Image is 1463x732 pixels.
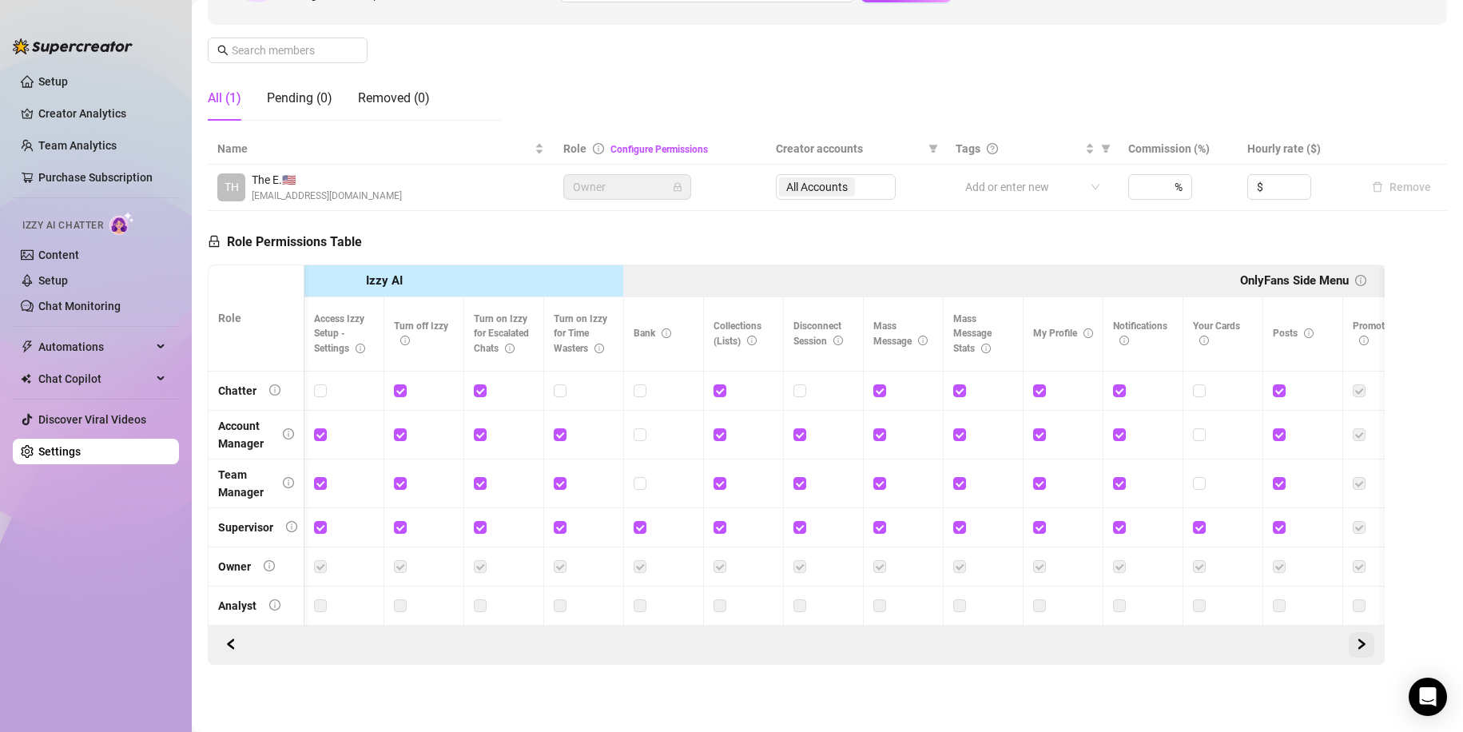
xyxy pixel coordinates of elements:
a: Chat Monitoring [38,300,121,312]
span: info-circle [981,344,991,353]
div: Pending (0) [267,89,332,108]
span: info-circle [269,384,280,396]
div: Owner [218,558,251,575]
div: Supervisor [218,519,273,536]
span: Turn on Izzy for Escalated Chats [474,313,529,355]
span: Access Izzy Setup - Settings [314,313,365,355]
span: info-circle [918,336,928,345]
span: info-circle [269,599,280,611]
a: Setup [38,75,68,88]
span: Creator accounts [776,140,922,157]
th: Name [208,133,554,165]
span: filter [1098,137,1114,161]
img: AI Chatter [109,212,134,235]
span: Role [563,142,586,155]
div: Team Manager [218,466,270,501]
span: lock [673,182,682,192]
strong: Izzy AI [366,273,403,288]
span: Disconnect Session [793,320,843,347]
span: Posts [1273,328,1314,339]
span: info-circle [356,344,365,353]
span: lock [208,235,221,248]
span: TH [225,178,239,196]
span: info-circle [1199,336,1209,345]
img: Chat Copilot [21,373,31,384]
span: Promotions [1353,320,1403,347]
span: info-circle [1083,328,1093,338]
span: info-circle [1119,336,1129,345]
button: Scroll Forward [218,632,244,658]
span: Name [217,140,531,157]
a: Team Analytics [38,139,117,152]
span: Izzy AI Chatter [22,218,103,233]
a: Setup [38,274,68,287]
button: Scroll Backward [1349,632,1374,658]
span: Owner [573,175,682,199]
span: [EMAIL_ADDRESS][DOMAIN_NAME] [252,189,402,204]
span: Tags [956,140,980,157]
span: Turn off Izzy [394,320,448,347]
div: All (1) [208,89,241,108]
span: Mass Message [873,320,928,347]
span: filter [928,144,938,153]
a: Settings [38,445,81,458]
span: Your Cards [1193,320,1240,347]
span: Collections (Lists) [714,320,761,347]
span: Bank [634,328,671,339]
span: info-circle [1304,328,1314,338]
div: Removed (0) [358,89,430,108]
span: info-circle [662,328,671,338]
div: Account Manager [218,417,270,452]
span: right [1356,639,1367,650]
span: Chat Copilot [38,366,152,392]
span: info-circle [594,344,604,353]
a: Configure Permissions [610,144,708,155]
span: info-circle [283,477,294,488]
span: info-circle [593,143,604,154]
span: Automations [38,334,152,360]
span: Notifications [1113,320,1167,347]
span: Mass Message Stats [953,313,992,355]
a: Purchase Subscription [38,165,166,190]
span: thunderbolt [21,340,34,353]
span: info-circle [264,560,275,571]
span: search [217,45,229,56]
span: info-circle [283,428,294,440]
th: Role [209,265,304,372]
span: left [225,639,237,650]
h5: Role Permissions Table [208,233,362,252]
span: question-circle [987,143,998,154]
div: Analyst [218,597,256,615]
strong: OnlyFans Side Menu [1240,273,1349,288]
span: filter [925,137,941,161]
a: Content [38,249,79,261]
img: logo-BBDzfeDw.svg [13,38,133,54]
th: Hourly rate ($) [1238,133,1356,165]
span: info-circle [1355,275,1366,286]
div: Chatter [218,382,256,400]
span: The E. 🇺🇸 [252,171,402,189]
span: My Profile [1033,328,1093,339]
span: info-circle [833,336,843,345]
span: info-circle [505,344,515,353]
span: filter [1101,144,1111,153]
div: Open Intercom Messenger [1409,678,1447,716]
button: Remove [1366,177,1437,197]
input: Search members [232,42,345,59]
span: info-circle [747,336,757,345]
span: info-circle [400,336,410,345]
span: info-circle [286,521,297,532]
a: Discover Viral Videos [38,413,146,426]
a: Creator Analytics [38,101,166,126]
span: info-circle [1359,336,1369,345]
th: Commission (%) [1119,133,1237,165]
span: Turn on Izzy for Time Wasters [554,313,607,355]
